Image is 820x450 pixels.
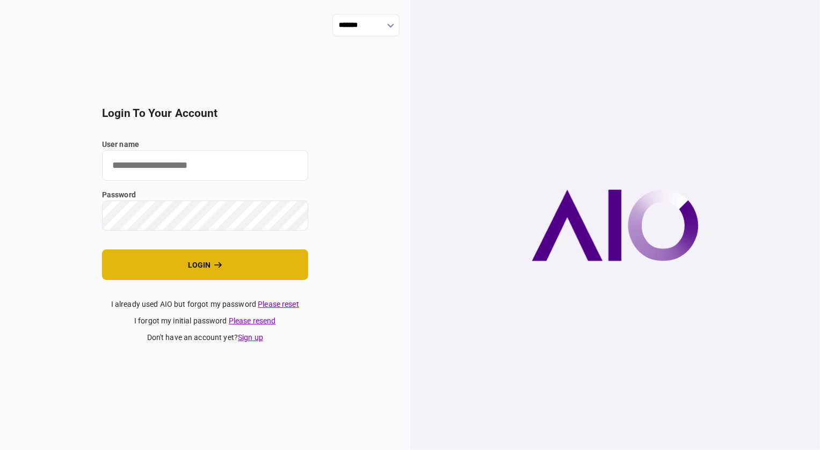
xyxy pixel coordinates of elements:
div: I already used AIO but forgot my password [102,299,308,310]
input: show language options [332,14,400,36]
input: user name [102,150,308,181]
div: I forgot my initial password [102,315,308,327]
h2: login to your account [102,107,308,120]
div: don't have an account yet ? [102,332,308,343]
label: password [102,189,308,201]
a: Please resend [229,316,276,325]
input: password [102,201,308,231]
a: Sign up [238,333,263,342]
button: login [102,249,308,280]
img: AIO company logo [532,189,699,261]
a: Please reset [258,300,299,308]
label: user name [102,139,308,150]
